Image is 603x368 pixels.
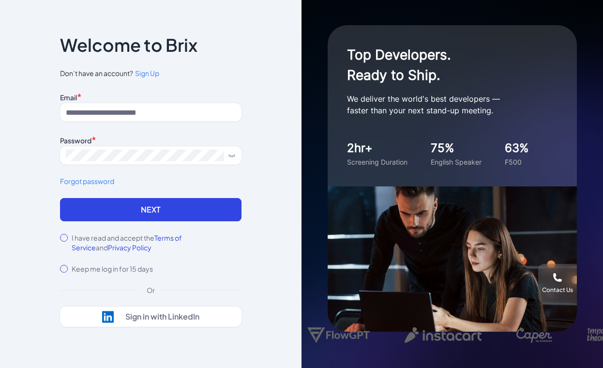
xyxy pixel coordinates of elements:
p: We deliver the world's best developers — faster than your next stand-up meeting. [347,93,541,116]
button: Next [60,198,241,221]
button: Sign in with LinkedIn [60,307,241,327]
a: Sign Up [133,68,159,78]
label: I have read and accept the and [72,233,241,252]
div: Contact Us [542,286,573,294]
h1: Top Developers. Ready to Ship. [347,45,541,85]
div: Or [139,285,163,295]
div: F500 [505,157,529,167]
span: Sign Up [135,69,159,77]
label: Password [60,136,91,145]
div: 75% [431,139,482,157]
div: English Speaker [431,157,482,167]
button: Contact Us [538,264,577,303]
div: Sign in with LinkedIn [125,312,199,322]
div: 2hr+ [347,139,407,157]
a: Forgot password [60,176,241,186]
label: Keep me log in for 15 days [72,264,153,274]
span: Don’t have an account? [60,68,241,78]
span: Privacy Policy [108,243,151,252]
p: Welcome to Brix [60,37,197,53]
div: 63% [505,139,529,157]
div: Screening Duration [347,157,407,167]
label: Email [60,93,77,102]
